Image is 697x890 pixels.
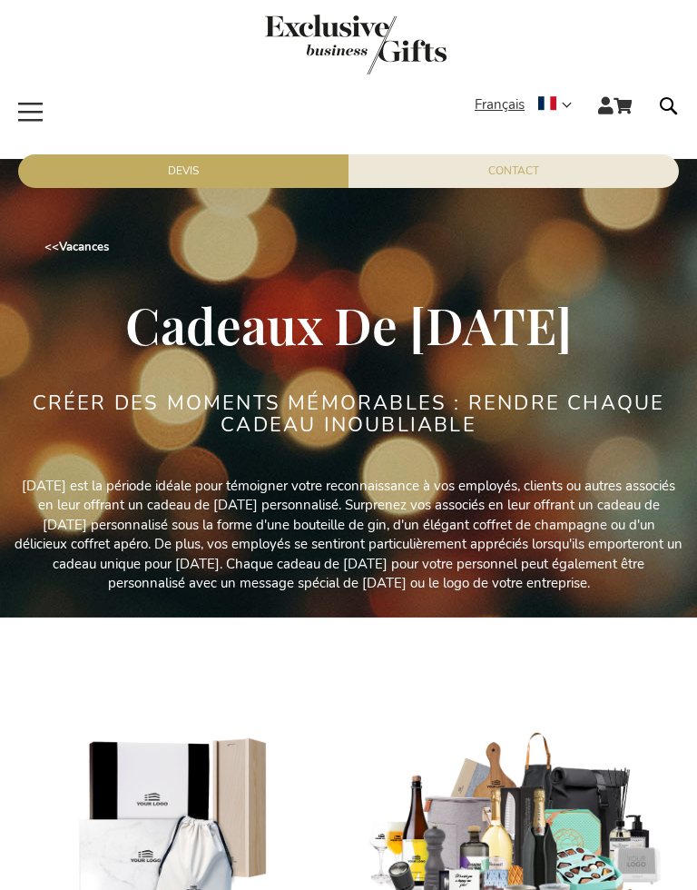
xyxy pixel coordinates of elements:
h2: CRÉER DES MOMENTS MÉMORABLES : RENDRE CHAQUE CADEAU INOUBLIABLE [15,392,682,436]
a: store logo [15,15,697,80]
a: Contact [348,154,679,188]
p: [DATE] est la période idéale pour témoigner votre reconnaissance à vos employés, clients ou autre... [15,477,682,594]
span: Cadeaux De [DATE] [125,291,572,358]
span: Français [475,94,525,115]
img: Exclusive Business gifts logo [265,15,447,74]
a: Devis [18,154,348,188]
a: Vacances [44,239,109,255]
